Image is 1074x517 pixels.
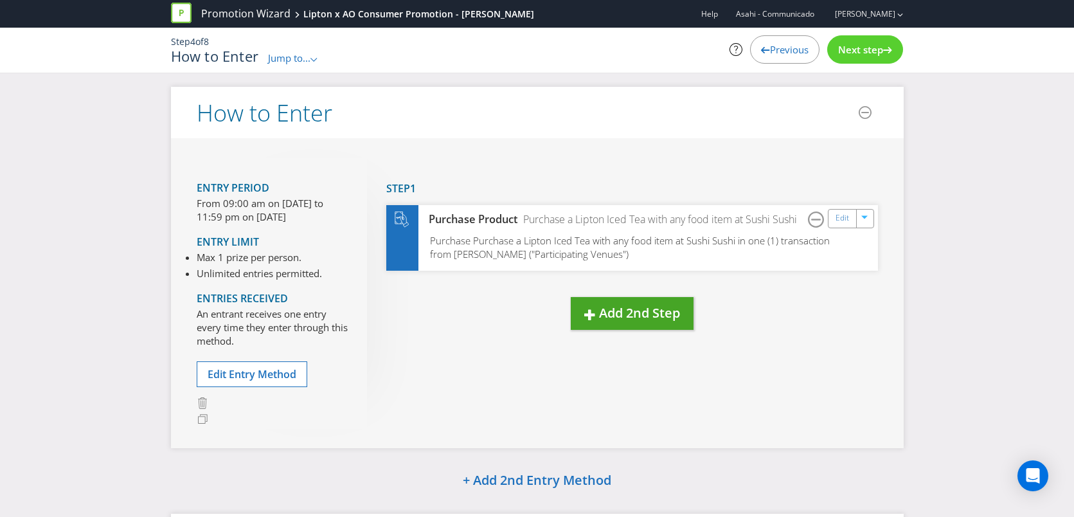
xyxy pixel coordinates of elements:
[386,181,410,195] span: Step
[197,293,348,305] h4: Entries Received
[208,367,296,381] span: Edit Entry Method
[599,304,680,322] span: Add 2nd Step
[171,35,190,48] span: Step
[197,251,322,264] li: Max 1 prize per person.
[430,234,830,260] span: Purchase Purchase a Lipton Iced Tea with any food item at Sushi Sushi in one (1) transaction from...
[204,35,209,48] span: 8
[838,43,883,56] span: Next step
[303,8,534,21] div: Lipton x AO Consumer Promotion - [PERSON_NAME]
[410,181,416,195] span: 1
[418,212,519,227] div: Purchase Product
[836,211,849,226] a: Edit
[518,212,797,227] div: Purchase a Lipton Iced Tea with any food item at Sushi Sushi
[171,48,259,64] h1: How to Enter
[197,197,348,224] p: From 09:00 am on [DATE] to 11:59 pm on [DATE]
[195,35,204,48] span: of
[430,467,644,495] button: + Add 2nd Entry Method
[197,181,269,195] span: Entry Period
[736,8,814,19] span: Asahi - Communicado
[463,471,611,489] span: + Add 2nd Entry Method
[201,6,291,21] a: Promotion Wizard
[822,8,895,19] a: [PERSON_NAME]
[770,43,809,56] span: Previous
[268,51,310,64] span: Jump to...
[701,8,718,19] a: Help
[197,235,259,249] span: Entry Limit
[197,361,307,388] button: Edit Entry Method
[197,267,322,280] li: Unlimited entries permitted.
[571,297,694,330] button: Add 2nd Step
[197,100,332,126] h2: How to Enter
[1017,460,1048,491] div: Open Intercom Messenger
[197,307,348,349] p: An entrant receives one entry every time they enter through this method.
[190,35,195,48] span: 4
